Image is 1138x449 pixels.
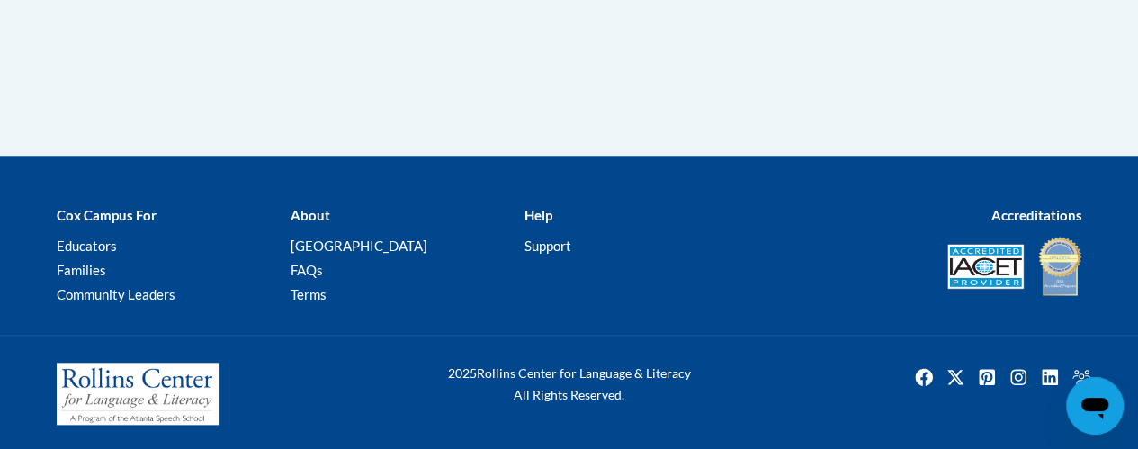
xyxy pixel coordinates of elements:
div: Rollins Center for Language & Literacy All Rights Reserved. [394,363,745,406]
a: Facebook Group [1067,363,1096,391]
a: Facebook [910,363,938,391]
a: Linkedin [1035,363,1064,391]
a: Families [57,262,106,278]
img: Instagram icon [1004,363,1033,391]
b: Cox Campus For [57,207,157,223]
b: About [290,207,329,223]
a: FAQs [290,262,322,278]
img: Twitter icon [941,363,970,391]
a: Pinterest [972,363,1001,391]
img: Pinterest icon [972,363,1001,391]
a: Twitter [941,363,970,391]
b: Help [524,207,551,223]
a: Terms [290,286,326,302]
img: LinkedIn icon [1035,363,1064,391]
b: Accreditations [991,207,1082,223]
a: Community Leaders [57,286,175,302]
img: Rollins Center for Language & Literacy - A Program of the Atlanta Speech School [57,363,219,426]
a: Support [524,238,570,254]
span: 2025 [448,365,477,381]
a: Instagram [1004,363,1033,391]
iframe: Button to launch messaging window [1066,377,1124,435]
a: Educators [57,238,117,254]
img: Facebook icon [910,363,938,391]
a: [GEOGRAPHIC_DATA] [290,238,426,254]
img: Accredited IACET® Provider [947,244,1024,289]
img: IDA® Accredited [1037,235,1082,298]
img: Facebook group icon [1067,363,1096,391]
